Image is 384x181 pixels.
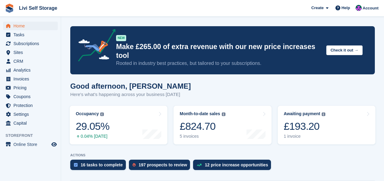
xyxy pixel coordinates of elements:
a: 16 tasks to complete [70,160,129,173]
img: price-adjustments-announcement-icon-8257ccfd72463d97f412b2fc003d46551f7dbcb40ab6d574587a9cd5c0d94... [73,29,116,64]
a: menu [3,83,58,92]
a: menu [3,22,58,30]
p: Rooted in industry best practices, but tailored to your subscriptions. [116,60,321,67]
img: task-75834270c22a3079a89374b754ae025e5fb1db73e45f91037f5363f120a921f8.svg [74,163,78,167]
a: Occupancy 29.05% 0.04% [DATE] [70,106,167,144]
a: Awaiting payment £193.20 1 invoice [278,106,375,144]
a: 197 prospects to review [129,160,193,173]
a: menu [3,66,58,74]
a: menu [3,101,58,110]
button: Check it out → [326,45,363,55]
a: menu [3,119,58,127]
span: Protection [13,101,50,110]
div: Awaiting payment [284,111,320,116]
div: Month-to-date sales [180,111,220,116]
span: Account [363,5,379,11]
span: Invoices [13,75,50,83]
p: Make £265.00 of extra revenue with our new price increases tool [116,42,321,60]
span: Capital [13,119,50,127]
span: Sites [13,48,50,57]
span: Settings [13,110,50,119]
div: 197 prospects to review [139,162,187,167]
a: menu [3,30,58,39]
p: ACTIONS [70,153,375,157]
div: 12 price increase opportunities [205,162,268,167]
div: 16 tasks to complete [81,162,123,167]
a: menu [3,57,58,66]
div: £824.70 [180,120,225,133]
a: 12 price increase opportunities [193,160,274,173]
img: icon-info-grey-7440780725fd019a000dd9b08b2336e03edf1995a4989e88bcd33f0948082b44.svg [322,112,325,116]
a: menu [3,75,58,83]
div: £193.20 [284,120,326,133]
div: Occupancy [76,111,99,116]
a: menu [3,92,58,101]
div: 5 invoices [180,134,225,139]
span: Coupons [13,92,50,101]
a: menu [3,48,58,57]
span: Storefront [5,133,61,139]
img: icon-info-grey-7440780725fd019a000dd9b08b2336e03edf1995a4989e88bcd33f0948082b44.svg [100,112,104,116]
p: Here's what's happening across your business [DATE] [70,91,191,98]
span: Pricing [13,83,50,92]
a: Livi Self Storage [16,3,60,13]
a: Month-to-date sales £824.70 5 invoices [174,106,271,144]
img: price_increase_opportunities-93ffe204e8149a01c8c9dc8f82e8f89637d9d84a8eef4429ea346261dce0b2c0.svg [197,164,202,166]
div: 0.04% [DATE] [76,134,109,139]
span: Analytics [13,66,50,74]
a: menu [3,110,58,119]
a: menu [3,39,58,48]
span: Subscriptions [13,39,50,48]
span: Home [13,22,50,30]
img: Graham Cameron [356,5,362,11]
span: Create [311,5,324,11]
span: Help [342,5,350,11]
span: CRM [13,57,50,66]
div: 1 invoice [284,134,326,139]
h1: Good afternoon, [PERSON_NAME] [70,82,191,90]
img: icon-info-grey-7440780725fd019a000dd9b08b2336e03edf1995a4989e88bcd33f0948082b44.svg [222,112,225,116]
a: menu [3,140,58,149]
a: Preview store [50,141,58,148]
span: Tasks [13,30,50,39]
img: prospect-51fa495bee0391a8d652442698ab0144808aea92771e9ea1ae160a38d050c398.svg [133,163,136,167]
div: 29.05% [76,120,109,133]
span: Online Store [13,140,50,149]
img: stora-icon-8386f47178a22dfd0bd8f6a31ec36ba5ce8667c1dd55bd0f319d3a0aa187defe.svg [5,4,14,13]
div: NEW [116,35,126,41]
